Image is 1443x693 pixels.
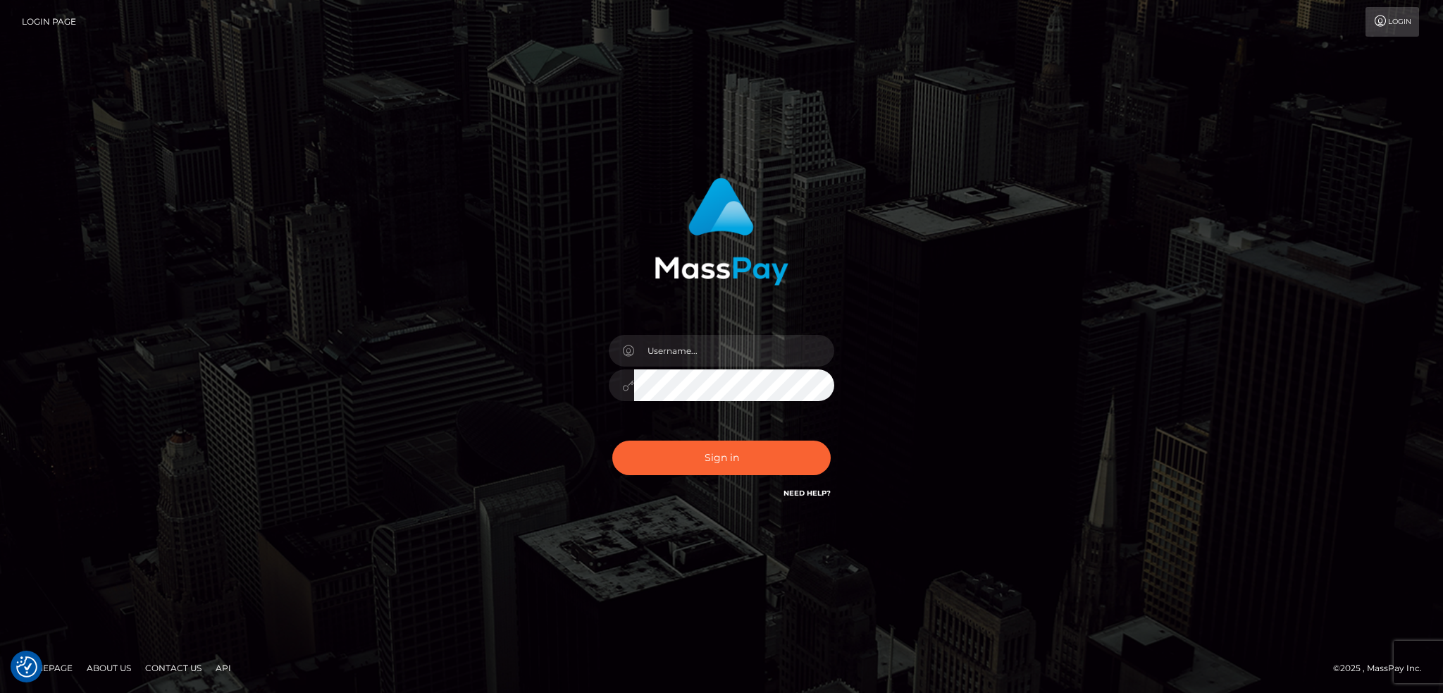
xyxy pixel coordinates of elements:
[16,656,37,677] img: Revisit consent button
[16,656,37,677] button: Consent Preferences
[22,7,76,37] a: Login Page
[140,657,207,679] a: Contact Us
[612,441,831,475] button: Sign in
[655,178,788,286] img: MassPay Login
[1365,7,1419,37] a: Login
[634,335,834,367] input: Username...
[81,657,137,679] a: About Us
[1333,661,1432,676] div: © 2025 , MassPay Inc.
[784,489,831,498] a: Need Help?
[210,657,237,679] a: API
[16,657,78,679] a: Homepage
